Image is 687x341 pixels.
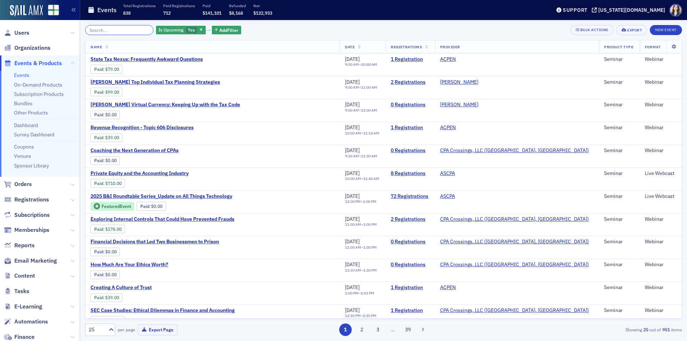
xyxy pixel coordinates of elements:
span: $132,933 [253,10,272,16]
span: E-Learning [14,303,42,311]
span: : [94,112,105,117]
div: 25 [89,326,104,333]
span: [DATE] [345,307,360,313]
a: Reports [4,242,35,249]
img: SailAMX [48,5,59,16]
span: : [94,89,105,95]
a: Paid [94,135,103,140]
a: CPA Crossings, LLC ([GEOGRAPHIC_DATA], [GEOGRAPHIC_DATA]) [440,239,589,245]
a: Email Marketing [4,257,57,265]
div: Seminar [604,79,635,86]
div: Paid: 1 - $3900 [91,133,122,142]
div: Webinar [645,307,677,314]
span: $99.00 [105,89,119,95]
time: 10:00 AM [345,176,361,181]
span: [DATE] [345,261,360,268]
a: [PERSON_NAME] Top Individual Tax Planning Strategies [91,79,220,86]
span: $79.00 [105,67,119,72]
span: : [94,181,105,186]
span: CPA Crossings, LLC (Rochester, MI) [440,239,589,245]
span: CPA Crossings, LLC (Rochester, MI) [440,216,589,223]
div: – [345,245,377,250]
div: Support [563,7,588,13]
a: Paid [94,226,103,232]
span: Registrations [14,196,49,204]
a: [PERSON_NAME] Virtual Currency: Keeping Up with the Tax Code [91,102,240,108]
span: Format [645,44,661,49]
button: Bulk Actions [570,25,614,35]
a: 0 Registrations [391,102,430,108]
span: … [388,326,398,333]
div: – [345,108,377,113]
span: : [140,204,151,209]
div: – [345,85,377,90]
time: 1:30 PM [363,268,377,273]
a: Automations [4,318,48,326]
div: Paid: 2 - $17800 [91,225,125,233]
a: 0 Registrations [391,262,430,268]
div: Webinar [645,216,677,223]
div: Featured Event [91,202,134,211]
div: Seminar [604,307,635,314]
div: – [345,62,377,67]
time: 11:00 AM [361,85,377,90]
span: $0.00 [105,158,117,163]
div: Webinar [645,102,677,108]
a: Financial Decisions that Led Two Businessmen to Prison [91,239,219,245]
button: 2 [355,323,368,336]
span: Profile [669,4,682,16]
button: 39 [402,323,414,336]
div: Seminar [604,239,635,245]
a: Registrations [4,196,49,204]
span: : [94,135,105,140]
div: Paid: 9 - $71000 [91,179,125,187]
div: Live Webcast [645,193,677,200]
span: Exploring Internal Controls That Could Have Prevented Frauds [91,216,234,223]
a: Tasks [4,287,29,295]
div: Webinar [645,262,677,268]
span: Reports [14,242,35,249]
div: Paid: 0 - $0 [91,111,120,119]
span: Content [14,272,35,280]
span: [DATE] [345,193,360,199]
p: Paid Registrations [163,3,195,8]
a: Paid [94,249,103,254]
button: [US_STATE][DOMAIN_NAME] [592,8,668,13]
a: Orders [4,180,32,188]
div: Webinar [645,239,677,245]
div: Showing out of items [488,326,682,333]
span: Add Filter [219,27,238,33]
div: Webinar [645,125,677,131]
a: Finance [4,333,35,341]
a: Subscriptions [4,211,50,219]
span: $710.00 [105,181,122,186]
time: 12:00 PM [345,199,361,204]
a: Venues [14,153,31,159]
div: Paid: 0 - $0 [91,248,120,256]
a: SailAMX [10,5,43,16]
a: Paid [94,89,103,95]
span: 2025 B&I Roundtable Series_Update on All Things Technology [91,193,232,200]
div: Seminar [604,170,635,177]
span: ACPEN [440,56,485,63]
a: Events [14,72,29,78]
span: Product Type [604,44,633,49]
time: 1:00 PM [345,291,359,296]
a: CPA Crossings, LLC ([GEOGRAPHIC_DATA], [GEOGRAPHIC_DATA]) [440,216,589,223]
a: Content [4,272,35,280]
a: 8 Registrations [391,170,430,177]
span: Organizations [14,44,50,52]
span: : [94,158,105,163]
button: New Event [650,25,682,35]
span: Email Marketing [14,257,57,265]
div: Yes [156,26,206,35]
time: 1:00 PM [363,222,377,227]
time: 11:30 AM [361,154,377,159]
div: – [345,291,374,296]
span: : [94,318,105,323]
div: Paid: 0 - $0 [91,156,120,165]
a: Paid [94,181,103,186]
p: Net [253,3,272,8]
div: Webinar [645,56,677,63]
a: Bundles [14,100,33,107]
